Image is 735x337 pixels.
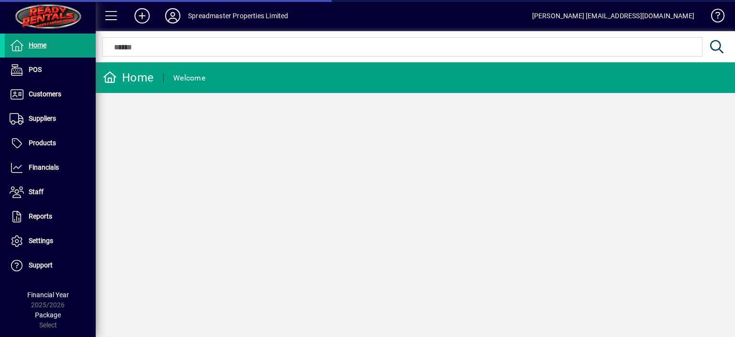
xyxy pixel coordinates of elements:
[29,139,56,147] span: Products
[27,291,69,299] span: Financial Year
[35,311,61,319] span: Package
[29,188,44,196] span: Staff
[188,8,288,23] div: Spreadmaster Properties Limited
[5,229,96,253] a: Settings
[5,82,96,106] a: Customers
[5,254,96,278] a: Support
[29,261,53,269] span: Support
[29,90,61,98] span: Customers
[29,237,53,244] span: Settings
[5,58,96,82] a: POS
[5,205,96,229] a: Reports
[29,41,46,49] span: Home
[532,8,694,23] div: [PERSON_NAME] [EMAIL_ADDRESS][DOMAIN_NAME]
[5,107,96,131] a: Suppliers
[173,70,205,86] div: Welcome
[704,2,723,33] a: Knowledge Base
[29,115,56,122] span: Suppliers
[29,212,52,220] span: Reports
[157,7,188,24] button: Profile
[29,66,42,73] span: POS
[5,180,96,204] a: Staff
[103,70,154,85] div: Home
[29,163,59,171] span: Financials
[127,7,157,24] button: Add
[5,156,96,180] a: Financials
[5,131,96,155] a: Products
